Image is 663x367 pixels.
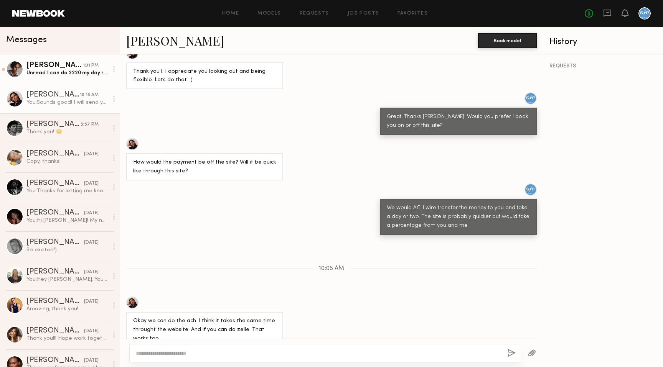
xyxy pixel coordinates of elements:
[26,209,84,217] div: [PERSON_NAME]
[300,11,329,16] a: Requests
[6,36,47,44] span: Messages
[26,121,81,128] div: [PERSON_NAME]
[478,37,537,43] a: Book model
[26,99,108,106] div: You: Sounds good! I will send you the contract and payment information. I will check with my acco...
[26,327,84,335] div: [PERSON_NAME]
[26,246,108,254] div: So excited!)
[549,38,657,46] div: History
[348,11,379,16] a: Job Posts
[397,11,428,16] a: Favorites
[26,128,108,136] div: Thank you! 😊
[478,33,537,48] button: Book model
[26,91,80,99] div: [PERSON_NAME]
[26,239,84,246] div: [PERSON_NAME]
[26,268,84,276] div: [PERSON_NAME]
[387,204,530,230] div: We would ACH wire transfer the money to you and take a day or two. The site is probably quicker b...
[26,187,108,195] div: You: Thanks for letting me know! We are set for the 24th, so that's okay. Appreciate it and good ...
[133,67,276,85] div: Thank you l. I appreciate you looking out and being flexible. Lets do that. :)
[84,151,99,158] div: [DATE]
[80,92,99,99] div: 10:16 AM
[26,276,108,283] div: You: Hey [PERSON_NAME]. Your schedule is probably packed, so I hope you get to see these messages...
[26,62,83,69] div: [PERSON_NAME]
[84,239,99,246] div: [DATE]
[26,298,84,305] div: [PERSON_NAME]
[26,335,108,342] div: Thank you!!! Hope work together again 💘
[26,180,84,187] div: [PERSON_NAME]
[26,158,108,165] div: Copy, thanks!
[26,69,108,77] div: Unread: I can do 2220 my day rate on here
[387,113,530,130] div: Great! Thanks [PERSON_NAME]. Would you prefer I book you on or off this site?
[319,265,344,272] span: 10:05 AM
[84,210,99,217] div: [DATE]
[126,32,224,49] a: [PERSON_NAME]
[257,11,281,16] a: Models
[549,64,657,69] div: REQUESTS
[84,298,99,305] div: [DATE]
[222,11,239,16] a: Home
[81,121,99,128] div: 5:57 PM
[84,269,99,276] div: [DATE]
[26,305,108,313] div: Amazing, thank you!
[133,158,276,176] div: How would the payment be off the site? Will it be quick like through this site?
[84,328,99,335] div: [DATE]
[133,317,276,343] div: Okay we can do the ach. I think it takes the same time throught the website. And if you can do ze...
[83,62,99,69] div: 1:31 PM
[26,217,108,224] div: You: Hi [PERSON_NAME]! My name's [PERSON_NAME] and I'm the production coordinator at [PERSON_NAME...
[84,357,99,364] div: [DATE]
[26,357,84,364] div: [PERSON_NAME]
[84,180,99,187] div: [DATE]
[26,150,84,158] div: [PERSON_NAME]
